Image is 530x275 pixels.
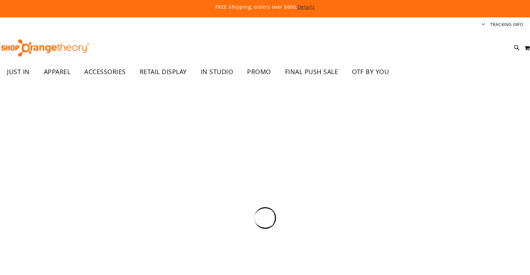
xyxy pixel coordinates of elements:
button: Account menu [482,22,485,28]
span: IN STUDIO [201,64,233,80]
a: PROMO [240,64,278,80]
span: JUST IN [7,64,30,80]
span: FINAL PUSH SALE [285,64,338,80]
span: APPAREL [44,64,71,80]
span: PROMO [247,64,271,80]
a: Tracking Info [490,22,523,27]
a: Details [298,3,315,10]
a: IN STUDIO [194,64,240,80]
a: APPAREL [37,64,78,80]
a: OTF BY YOU [345,64,396,80]
span: OTF BY YOU [352,64,389,80]
p: FREE Shipping, orders over $600. [56,3,474,10]
span: ACCESSORIES [84,64,126,80]
span: RETAIL DISPLAY [140,64,187,80]
a: ACCESSORIES [77,64,133,80]
a: FINAL PUSH SALE [278,64,345,80]
a: RETAIL DISPLAY [133,64,194,80]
